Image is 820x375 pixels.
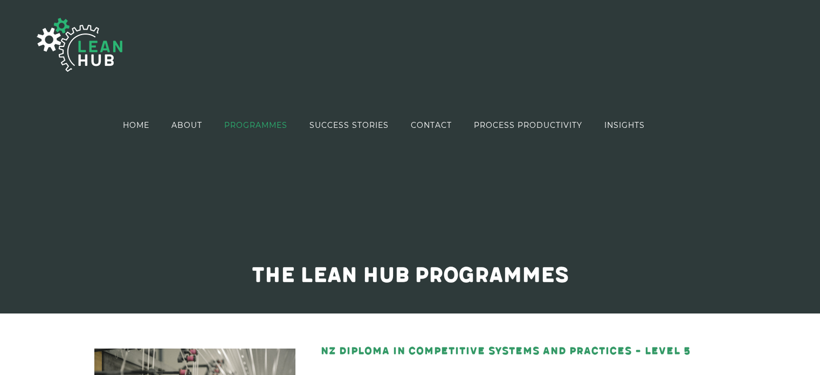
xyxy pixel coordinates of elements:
[411,121,452,129] span: CONTACT
[171,94,202,156] a: ABOUT
[474,94,582,156] a: PROCESS PRODUCTIVITY
[309,94,389,156] a: SUCCESS STORIES
[321,345,691,357] a: NZ Diploma in Competitive Systems and Practices – Level 5
[604,121,645,129] span: INSIGHTS
[123,94,645,156] nav: Main Menu
[224,121,287,129] span: PROGRAMMES
[411,94,452,156] a: CONTACT
[252,263,569,288] span: The Lean Hub programmes
[604,94,645,156] a: INSIGHTS
[474,121,582,129] span: PROCESS PRODUCTIVITY
[123,94,149,156] a: HOME
[309,121,389,129] span: SUCCESS STORIES
[123,121,149,129] span: HOME
[224,94,287,156] a: PROGRAMMES
[26,6,134,83] img: The Lean Hub | Optimising productivity with Lean Logo
[171,121,202,129] span: ABOUT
